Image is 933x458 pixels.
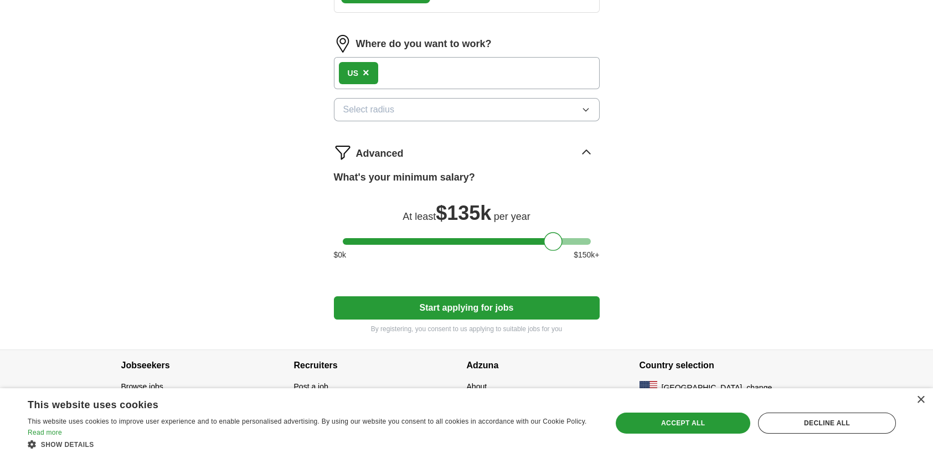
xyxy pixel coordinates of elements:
span: Advanced [356,146,404,161]
span: $ 150 k+ [574,249,599,261]
div: US [348,68,358,79]
h4: Country selection [640,350,812,381]
button: × [363,65,369,81]
img: filter [334,143,352,161]
span: Select radius [343,103,395,116]
button: Start applying for jobs [334,296,600,320]
img: location.png [334,35,352,53]
a: Read more, opens a new window [28,429,62,436]
span: [GEOGRAPHIC_DATA] [662,382,743,394]
img: US flag [640,381,657,394]
button: Select radius [334,98,600,121]
button: change [746,382,772,394]
span: This website uses cookies to improve user experience and to enable personalised advertising. By u... [28,418,587,425]
div: Show details [28,439,595,450]
span: $ 135k [436,202,491,224]
span: per year [494,211,530,222]
div: Accept all [616,413,750,434]
p: By registering, you consent to us applying to suitable jobs for you [334,324,600,334]
label: Where do you want to work? [356,37,492,52]
a: Browse jobs [121,382,163,391]
a: About [467,382,487,391]
label: What's your minimum salary? [334,170,475,185]
div: Close [916,396,925,404]
a: Post a job [294,382,328,391]
span: × [363,66,369,79]
div: Decline all [758,413,896,434]
div: This website uses cookies [28,395,567,411]
span: $ 0 k [334,249,347,261]
span: At least [403,211,436,222]
span: Show details [41,441,94,449]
